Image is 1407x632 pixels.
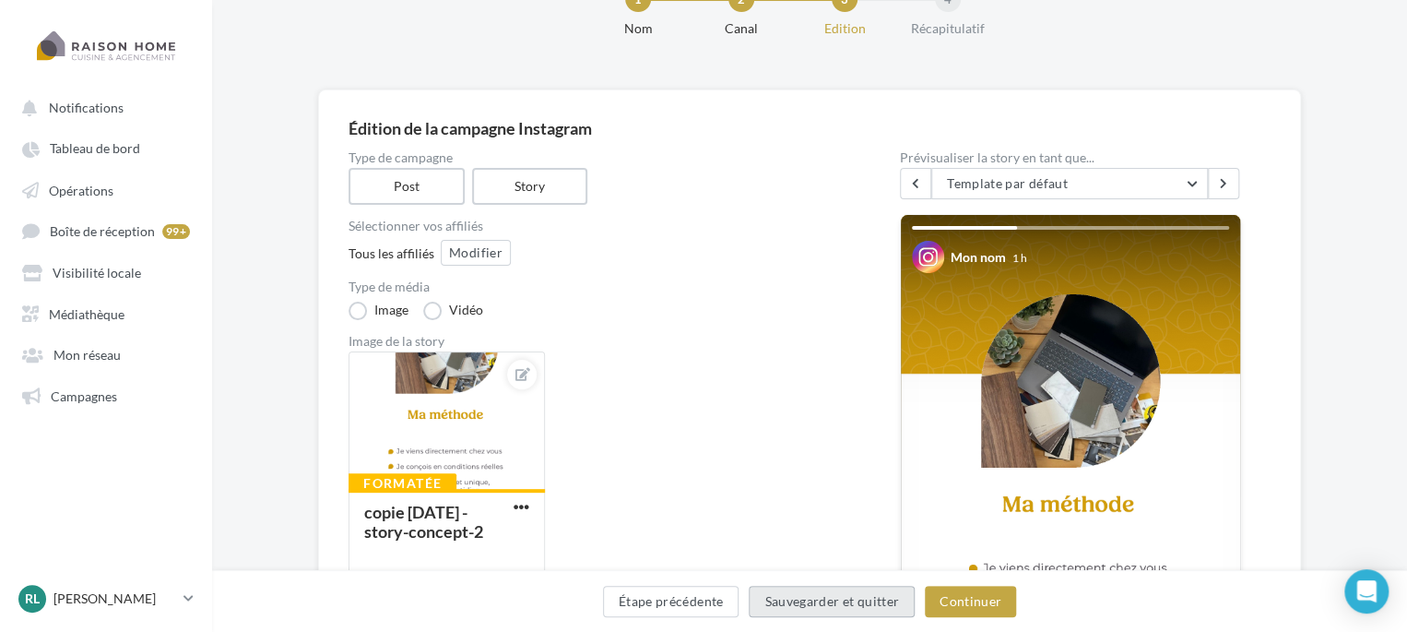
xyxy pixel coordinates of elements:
[53,590,176,608] p: [PERSON_NAME]
[50,141,140,157] span: Tableau de bord
[349,120,1271,137] div: Édition de la campagne Instagram
[49,182,113,197] span: Opérations
[603,586,739,617] button: Étape précédente
[441,240,511,266] button: Modifier
[11,90,194,124] button: Notifications
[349,280,841,293] label: Type de média
[900,151,1241,164] div: Prévisualiser la story en tant que...
[11,213,201,247] a: Boîte de réception 99+
[349,335,841,348] div: Image de la story
[11,255,201,288] a: Visibilité locale
[11,337,201,370] a: Mon réseau
[925,586,1016,617] button: Continuer
[11,131,201,164] a: Tableau de bord
[51,388,117,403] span: Campagnes
[1344,569,1389,614] div: Open Intercom Messenger
[786,19,904,38] div: Edition
[579,19,697,38] div: Nom
[349,244,434,263] div: Tous les affiliés
[11,296,201,329] a: Médiathèque
[749,586,915,617] button: Sauvegarder et quitter
[889,19,1007,38] div: Récapitulatif
[25,590,40,608] span: RL
[349,473,456,494] div: Formatée
[1012,250,1027,266] div: 1 h
[947,175,1068,191] span: Template par défaut
[50,223,155,239] span: Boîte de réception
[53,265,141,280] span: Visibilité locale
[682,19,800,38] div: Canal
[162,224,190,239] div: 99+
[11,378,201,411] a: Campagnes
[349,151,841,164] label: Type de campagne
[15,581,197,616] a: RL [PERSON_NAME]
[53,347,121,363] span: Mon réseau
[364,502,483,542] div: copie [DATE] - story-concept-2
[423,302,483,320] label: Vidéo
[11,173,201,206] a: Opérations
[472,168,588,205] label: Story
[49,100,124,115] span: Notifications
[349,302,408,320] label: Image
[349,220,841,233] div: Sélectionner vos affiliés
[931,168,1208,199] button: Template par défaut
[951,248,1006,267] div: Mon nom
[349,168,465,205] label: Post
[49,305,124,321] span: Médiathèque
